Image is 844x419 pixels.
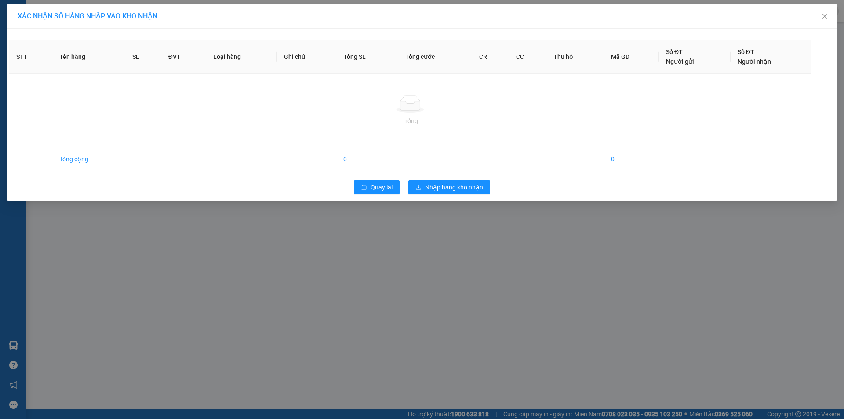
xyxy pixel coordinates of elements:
th: CC [509,40,546,74]
th: Ghi chú [277,40,337,74]
th: Tổng cước [398,40,472,74]
th: ĐVT [161,40,206,74]
span: Người nhận [738,58,771,65]
button: rollbackQuay lại [354,180,400,194]
button: downloadNhập hàng kho nhận [408,180,490,194]
span: XÁC NHẬN SỐ HÀNG NHẬP VÀO KHO NHẬN [18,12,157,20]
span: Người gửi [666,58,694,65]
span: rollback [361,184,367,191]
th: Thu hộ [546,40,604,74]
td: 0 [336,147,398,171]
td: 0 [604,147,659,171]
button: Close [812,4,837,29]
div: Trống [16,116,804,126]
span: Nhập hàng kho nhận [425,182,483,192]
span: close [821,13,828,20]
th: Loại hàng [206,40,277,74]
th: SL [125,40,161,74]
span: Quay lại [371,182,393,192]
span: Số ĐT [666,48,683,55]
span: download [415,184,422,191]
th: Tên hàng [52,40,125,74]
th: CR [472,40,509,74]
th: Tổng SL [336,40,398,74]
th: Mã GD [604,40,659,74]
span: Số ĐT [738,48,754,55]
th: STT [9,40,52,74]
td: Tổng cộng [52,147,125,171]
